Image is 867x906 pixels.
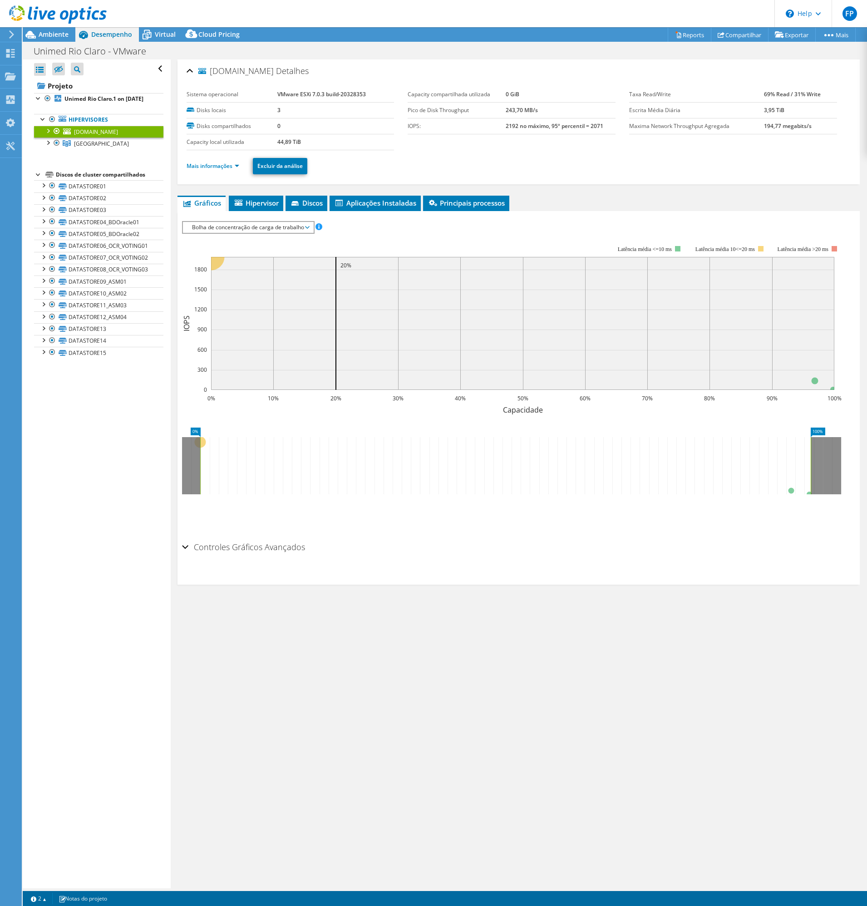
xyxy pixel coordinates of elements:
[629,122,764,131] label: Maxima Network Throughput Agregada
[34,204,163,216] a: DATASTORE03
[91,30,132,39] span: Desempenho
[34,311,163,323] a: DATASTORE12_ASM04
[34,216,163,228] a: DATASTORE04_BDOracle01
[506,90,519,98] b: 0 GiB
[34,93,163,105] a: Unimed Rio Claro.1 on [DATE]
[629,106,764,115] label: Escrita Média Diária
[277,122,281,130] b: 0
[764,106,784,114] b: 3,95 TiB
[34,264,163,276] a: DATASTORE08_OCR_VOTING03
[34,276,163,287] a: DATASTORE09_ASM01
[56,169,163,180] div: Discos de cluster compartilhados
[34,192,163,204] a: DATASTORE02
[580,394,591,402] text: 60%
[182,198,221,207] span: Gráficos
[711,28,768,42] a: Compartilhar
[34,228,163,240] a: DATASTORE05_BDOracle02
[408,122,506,131] label: IOPS:
[233,198,279,207] span: Hipervisor
[34,180,163,192] a: DATASTORE01
[253,158,307,174] a: Excluir da análise
[330,394,341,402] text: 20%
[277,106,281,114] b: 3
[334,198,416,207] span: Aplicações Instaladas
[197,325,207,333] text: 900
[187,90,278,99] label: Sistema operacional
[204,386,207,394] text: 0
[428,198,505,207] span: Principais processos
[629,90,764,99] label: Taxa Read/Write
[194,286,207,293] text: 1500
[52,893,113,904] a: Notas do projeto
[408,106,506,115] label: Pico de Disk Throughput
[764,90,821,98] b: 69% Read / 31% Write
[34,79,163,93] a: Projeto
[198,30,240,39] span: Cloud Pricing
[668,28,711,42] a: Reports
[182,538,305,556] h2: Controles Gráficos Avançados
[506,106,538,114] b: 243,70 MB/s
[827,394,841,402] text: 100%
[277,90,366,98] b: VMware ESXi 7.0.3 build-20328353
[197,346,207,354] text: 600
[290,198,323,207] span: Discos
[34,138,163,149] a: Cluster Hospital
[197,366,207,374] text: 300
[187,138,278,147] label: Capacity local utilizada
[34,126,163,138] a: [DOMAIN_NAME]
[268,394,279,402] text: 10%
[704,394,715,402] text: 80%
[187,106,278,115] label: Disks locais
[815,28,856,42] a: Mais
[34,323,163,335] a: DATASTORE13
[34,240,163,251] a: DATASTORE06_OCR_VOTING01
[277,138,301,146] b: 44,89 TiB
[786,10,794,18] svg: \n
[64,95,143,103] b: Unimed Rio Claro.1 on [DATE]
[187,162,239,170] a: Mais informações
[194,305,207,313] text: 1200
[777,246,828,252] text: Latência média >20 ms
[39,30,69,39] span: Ambiente
[842,6,857,21] span: FP
[340,261,351,269] text: 20%
[182,315,192,331] text: IOPS
[34,347,163,359] a: DATASTORE15
[455,394,466,402] text: 40%
[74,128,118,136] span: [DOMAIN_NAME]
[74,140,129,148] span: [GEOGRAPHIC_DATA]
[768,28,816,42] a: Exportar
[187,222,309,233] span: Bolha de concentração de carga de trabalho
[207,394,215,402] text: 0%
[393,394,404,402] text: 30%
[34,299,163,311] a: DATASTORE11_ASM03
[34,252,163,264] a: DATASTORE07_OCR_VOTING02
[30,46,160,56] h1: Unimed Rio Claro - VMware
[642,394,653,402] text: 70%
[408,90,506,99] label: Capacity compartilhada utilizada
[764,122,812,130] b: 194,77 megabits/s
[617,246,671,252] tspan: Latência média <=10 ms
[502,405,542,415] text: Capacidade
[198,67,274,76] span: [DOMAIN_NAME]
[276,65,309,76] span: Detalhes
[25,893,53,904] a: 2
[517,394,528,402] text: 50%
[695,246,754,252] tspan: Latência média 10<=20 ms
[194,266,207,273] text: 1800
[34,335,163,347] a: DATASTORE14
[155,30,176,39] span: Virtual
[34,114,163,126] a: Hipervisores
[506,122,603,130] b: 2192 no máximo, 95º percentil = 2071
[34,287,163,299] a: DATASTORE10_ASM02
[187,122,278,131] label: Disks compartilhados
[767,394,778,402] text: 90%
